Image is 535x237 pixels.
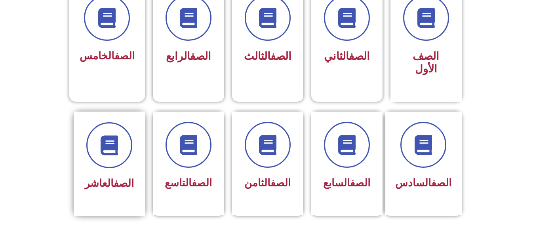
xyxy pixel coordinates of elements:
[114,177,134,189] a: الصف
[165,177,212,189] span: التاسع
[85,177,134,189] span: العاشر
[80,50,135,62] span: الخامس
[190,50,211,63] a: الصف
[413,50,439,75] span: الصف الأول
[323,177,370,189] span: السابع
[350,177,370,189] a: الصف
[244,177,291,189] span: الثامن
[166,50,211,63] span: الرابع
[114,50,135,62] a: الصف
[324,50,370,63] span: الثاني
[270,177,291,189] a: الصف
[349,50,370,63] a: الصف
[395,177,451,189] span: السادس
[244,50,291,63] span: الثالث
[270,50,291,63] a: الصف
[192,177,212,189] a: الصف
[431,177,451,189] a: الصف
